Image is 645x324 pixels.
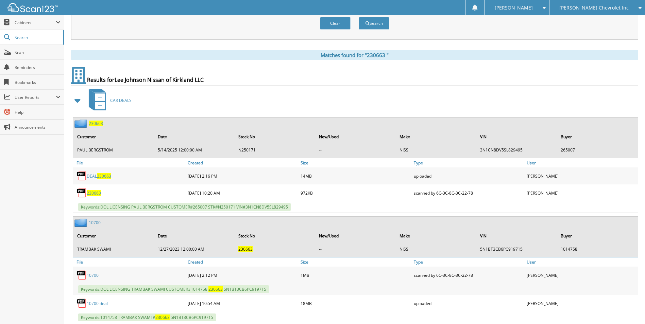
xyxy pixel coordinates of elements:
[412,169,525,183] div: uploaded
[186,296,299,310] div: [DATE] 10:54 AM
[557,130,637,144] th: Buyer
[525,186,638,200] div: [PERSON_NAME]
[78,203,291,211] span: Keywords: D O L L I C E N S I N G P A U L B E R G S T R O M C U S T O M E R # 2 6 5 0 0 7 S T K #...
[299,257,412,267] a: Size
[611,291,645,324] iframe: Chat Widget
[208,286,223,292] span: 2 3 0 6 6 3
[78,313,216,321] span: Keywords: 1 0 1 4 7 5 8 T R A M B A K S W A M I # 5 N 1 B T 3 C B 6 P C 9 1 9 7 1 5
[235,130,315,144] th: Stock No
[557,144,637,156] td: 2 6 5 0 0 7
[15,79,61,85] span: Bookmarks
[525,268,638,282] div: [PERSON_NAME]
[77,270,87,280] img: PDF.png
[7,3,58,12] img: scan123-logo-white.svg
[74,119,89,128] img: folder2.png
[235,144,315,156] td: N 2 5 0 1 7 1
[87,272,99,278] a: 10700
[15,124,61,130] span: Announcements
[78,285,269,293] span: Keywords: D O L L I C E N S I N G T R A M B A K S W A M I C U S T O M E R # 1 0 1 4 7 5 8 5 N 1 B...
[89,220,101,226] a: 10700
[495,6,533,10] span: [PERSON_NAME]
[559,6,629,10] span: [PERSON_NAME] Chevrolet Inc
[396,244,476,255] td: N I S S
[557,244,637,255] td: 1 0 1 4 7 5 8
[238,246,253,252] span: 2 3 0 6 6 3
[15,65,61,70] span: Reminders
[525,158,638,167] a: User
[477,130,557,144] th: VIN
[87,76,204,84] span: Results for L e e J o h n s o n N i s s a n o f K i r k l a n d L L C
[299,296,412,310] div: 18MB
[73,158,186,167] a: File
[299,169,412,183] div: 14MB
[316,244,395,255] td: --
[154,130,234,144] th: Date
[412,257,525,267] a: Type
[15,35,60,40] span: Search
[477,144,557,156] td: 3 N 1 C N 8 D V 5 S L 8 2 9 4 9 5
[525,296,638,310] div: [PERSON_NAME]
[74,244,154,255] td: T R A M B A K S W A M I
[320,17,351,30] button: Clear
[316,144,395,156] td: --
[15,50,61,55] span: Scan
[74,130,154,144] th: Customer
[15,94,56,100] span: User Reports
[477,244,557,255] td: 5 N 1 B T 3 C B 6 P C 9 1 9 7 1 5
[87,301,108,306] a: 10700 deal
[299,268,412,282] div: 1MB
[97,173,111,179] span: 2 3 0 6 6 3
[412,158,525,167] a: Type
[74,144,154,156] td: P A U L B E R G S T R O M
[89,121,103,126] span: 2 3 0 6 6 3
[87,173,111,179] a: DEAL230663
[15,20,56,25] span: Cabinets
[89,121,103,126] a: 230663
[186,268,299,282] div: [DATE] 2:12 PM
[15,109,61,115] span: Help
[186,158,299,167] a: Created
[396,130,476,144] th: Make
[299,186,412,200] div: 972KB
[87,190,101,196] a: 230663
[154,229,234,243] th: Date
[110,97,132,103] span: C A R D E A L S
[412,296,525,310] div: uploaded
[396,144,476,156] td: N I S S
[77,188,87,198] img: PDF.png
[557,229,637,243] th: Buyer
[71,50,638,60] div: Matches found for "230663 "
[155,314,170,320] span: 2 3 0 6 6 3
[77,171,87,181] img: PDF.png
[412,268,525,282] div: scanned by 6C-3C-8C-3C-22-78
[299,158,412,167] a: Size
[87,190,101,196] span: 2 3 0 6 6 3
[477,229,557,243] th: VIN
[154,244,234,255] td: 1 2 / 2 7 / 2 0 2 3 1 2 : 0 0 : 0 0 A M
[186,169,299,183] div: [DATE] 2:16 PM
[73,257,186,267] a: File
[186,257,299,267] a: Created
[74,218,89,227] img: folder2.png
[359,17,389,30] button: Search
[316,130,395,144] th: New/Used
[74,229,154,243] th: Customer
[396,229,476,243] th: Make
[77,298,87,308] img: PDF.png
[235,229,315,243] th: Stock No
[525,169,638,183] div: [PERSON_NAME]
[525,257,638,267] a: User
[85,87,132,114] a: CAR DEALS
[154,144,234,156] td: 5 / 1 4 / 2 0 2 5 1 2 : 0 0 : 0 0 A M
[316,229,395,243] th: New/Used
[186,186,299,200] div: [DATE] 10:20 AM
[412,186,525,200] div: scanned by 6C-3C-8C-3C-22-78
